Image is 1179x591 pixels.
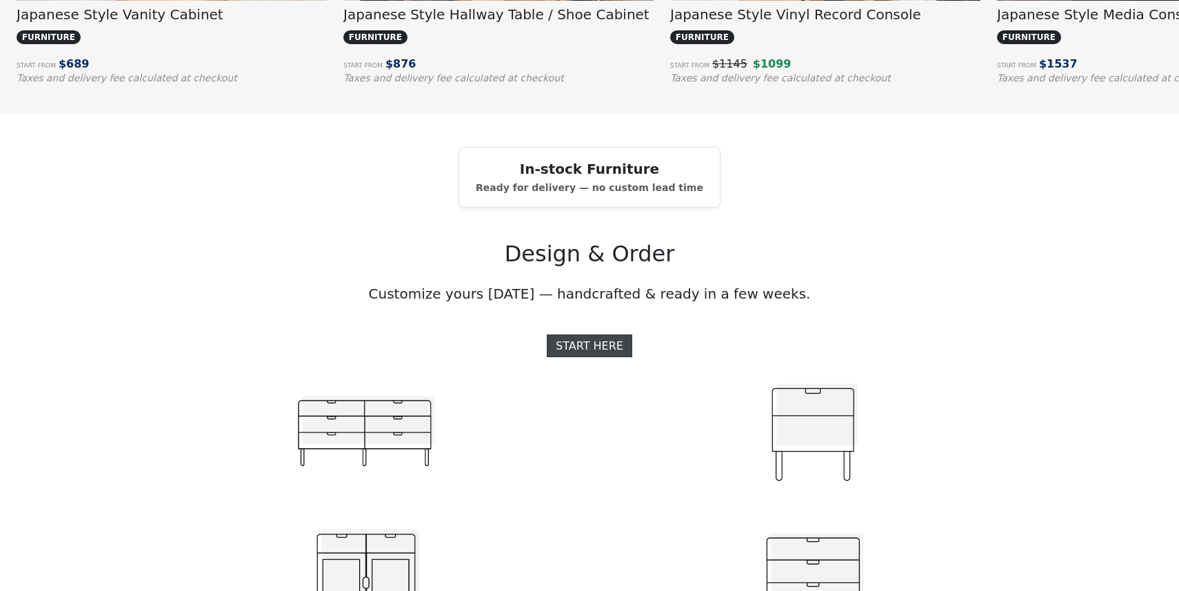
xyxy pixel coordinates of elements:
a: 6-drawer Dresser [297,365,435,503]
small: Ready for delivery — no custom lead time [476,182,703,193]
span: In-stock Furniture [520,161,659,177]
s: $ 1145 [712,57,747,70]
span: FURNITURE [670,30,734,44]
span: FURNITURE [17,30,81,44]
h5: Japanese Style Hallway Table / Shoe Cabinet [343,6,654,23]
h5: Japanese Style Vinyl Record Console [670,6,980,23]
small: Taxes and delivery fee calculated at checkout [670,72,891,83]
span: $ 689 [59,57,90,70]
img: Bedside Table [744,365,882,503]
img: 6-drawer Dresser [297,365,435,501]
small: Start from [343,62,383,69]
small: Taxes and delivery fee calculated at checkout [17,72,237,83]
small: Start from [17,62,56,69]
span: $ 1537 [1039,57,1078,70]
small: Start from [997,62,1036,69]
small: Taxes and delivery fee calculated at checkout [343,72,564,83]
a: START HERE [547,334,632,357]
span: FURNITURE [343,30,407,44]
span: $ 876 [385,57,416,70]
span: $ 1099 [753,57,792,70]
small: Start from [670,62,709,69]
h2: Design & Order [143,241,1036,267]
a: In-stock FurnitureReady for delivery — no custom lead time [458,147,720,208]
p: Customize yours [DATE] — handcrafted & ready in a few weeks. [143,283,1036,304]
span: FURNITURE [997,30,1061,44]
h5: Japanese Style Vanity Cabinet [17,6,327,23]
